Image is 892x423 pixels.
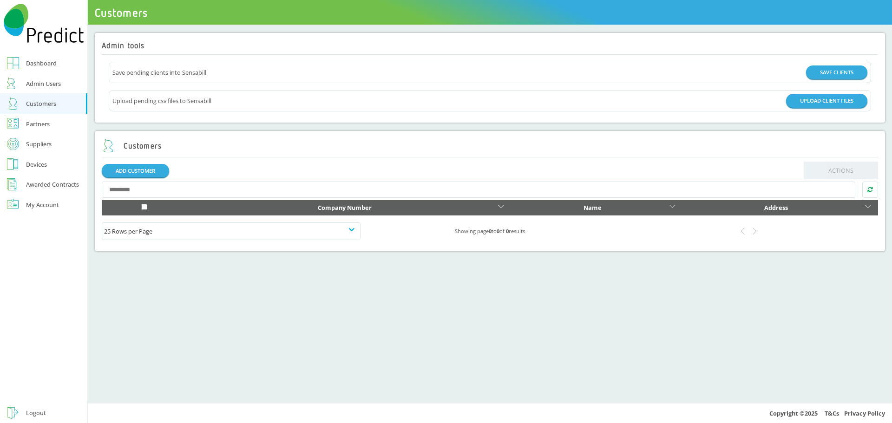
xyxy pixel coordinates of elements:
[844,409,885,417] a: Privacy Policy
[26,179,79,190] div: Awarded Contracts
[112,95,211,106] span: Upload pending csv files to Sensabill
[489,228,492,234] b: 0
[806,65,867,79] button: SAVE CLIENTS
[825,409,839,417] a: T&Cs
[26,159,47,170] div: Devices
[786,94,867,107] button: UPLOAD CLIENT FILES
[689,202,863,213] div: Address
[102,139,162,153] h2: Customers
[26,199,59,210] div: My Account
[26,58,57,69] div: Dashboard
[104,226,358,237] div: 25 Rows per Page
[26,118,50,130] div: Partners
[26,98,56,109] div: Customers
[26,138,52,150] div: Suppliers
[518,202,667,213] div: Name
[497,228,499,234] b: 0
[102,41,145,50] h2: Admin tools
[26,78,61,89] div: Admin Users
[102,164,169,177] a: ADD CUSTOMER
[112,67,206,78] span: Save pending clients into Sensabill
[506,228,509,234] b: 0
[102,62,879,112] div: Actions
[361,226,619,237] div: Showing page to of results
[194,202,496,213] div: Company Number
[4,4,84,43] img: Predict Mobile
[26,407,46,418] div: Logout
